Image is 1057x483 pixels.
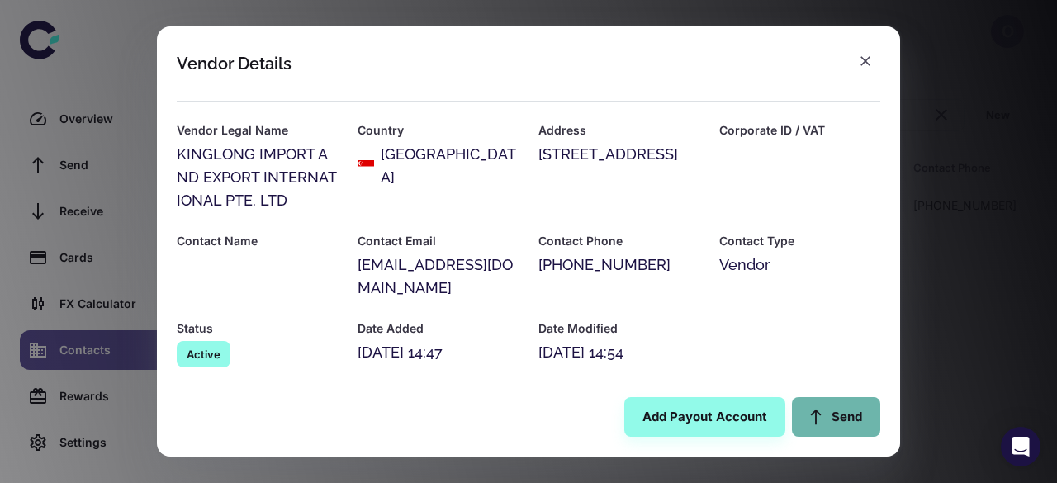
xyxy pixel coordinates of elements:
div: Vendor Details [177,54,292,73]
div: KINGLONG IMPORT AND EXPORT INTERNATIONAL PTE. LTD [177,143,338,212]
h6: Corporate ID / VAT [719,121,880,140]
div: [EMAIL_ADDRESS][DOMAIN_NAME] [358,253,519,300]
div: [DATE] 14:47 [358,341,519,364]
h6: Date Added [358,320,519,338]
div: [PHONE_NUMBER] [538,253,699,277]
span: Vendor [719,253,770,277]
h6: Contact Email [358,232,519,250]
div: Open Intercom Messenger [1001,427,1040,466]
h6: Address [538,121,699,140]
h6: Contact Name [177,232,338,250]
h6: Status [177,320,338,338]
button: Add Payout Account [624,397,785,437]
h6: Date Modified [538,320,699,338]
a: Send [792,397,880,437]
div: [DATE] 14:54 [538,341,699,364]
div: [GEOGRAPHIC_DATA] [381,143,519,189]
div: [STREET_ADDRESS] [538,143,699,166]
h6: Vendor Legal Name [177,121,338,140]
h6: Country [358,121,519,140]
span: Active [177,346,230,362]
h6: Contact Phone [538,232,699,250]
h6: Contact Type [719,232,880,250]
